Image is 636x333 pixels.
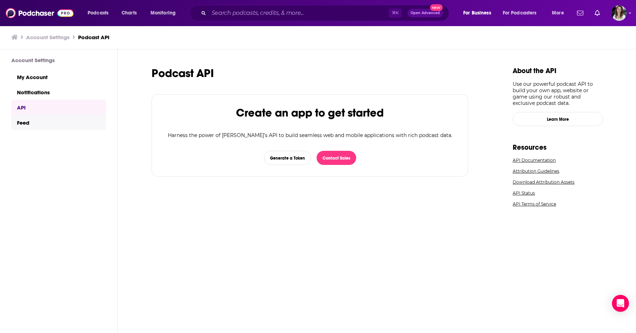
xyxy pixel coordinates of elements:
a: Podcast API [78,34,110,41]
a: Charts [117,7,141,19]
div: Open Intercom Messenger [612,295,629,312]
h1: Podcast API [152,66,490,80]
a: API [11,100,106,115]
a: Learn More [513,112,603,126]
button: open menu [83,7,118,19]
div: Search podcasts, credits, & more... [196,5,456,21]
span: Logged in as mavi [611,5,627,21]
a: Notifications [11,84,106,100]
h1: About the API [513,66,603,75]
h1: Resources [513,143,603,152]
span: ⌘ K [389,8,402,18]
a: API Documentation [513,157,603,163]
a: Account Settings [26,34,70,41]
span: Podcasts [88,8,108,18]
a: Download Attribution Assets [513,179,603,185]
span: Open Advanced [411,11,440,15]
button: Generate a Token [264,151,311,165]
button: open menu [146,7,185,19]
button: open menu [458,7,500,19]
a: Show notifications dropdown [574,7,586,19]
button: Open AdvancedNew [407,9,443,17]
span: Charts [122,8,137,18]
a: Attribution Guidelines [513,168,603,174]
span: For Podcasters [503,8,537,18]
a: Show notifications dropdown [592,7,603,19]
h3: Account Settings [11,57,106,64]
p: Harness the power of [PERSON_NAME]’s API to build seamless web and mobile applications with rich ... [168,131,452,139]
span: More [552,8,564,18]
h2: Create an app to get started [236,106,384,120]
a: Feed [11,115,106,130]
a: API Status [513,190,603,196]
button: open menu [498,7,547,19]
span: Monitoring [151,8,176,18]
p: Use our powerful podcast API to build your own app, website or game using our robust and exclusiv... [513,81,603,106]
span: New [430,4,443,11]
button: Contact Sales [317,151,356,165]
img: User Profile [611,5,627,21]
span: For Business [463,8,491,18]
a: API Terms of Service [513,201,603,207]
a: My Account [11,69,106,84]
button: open menu [547,7,573,19]
button: Show profile menu [611,5,627,21]
img: Podchaser - Follow, Share and Rate Podcasts [6,6,73,20]
input: Search podcasts, credits, & more... [209,7,389,19]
